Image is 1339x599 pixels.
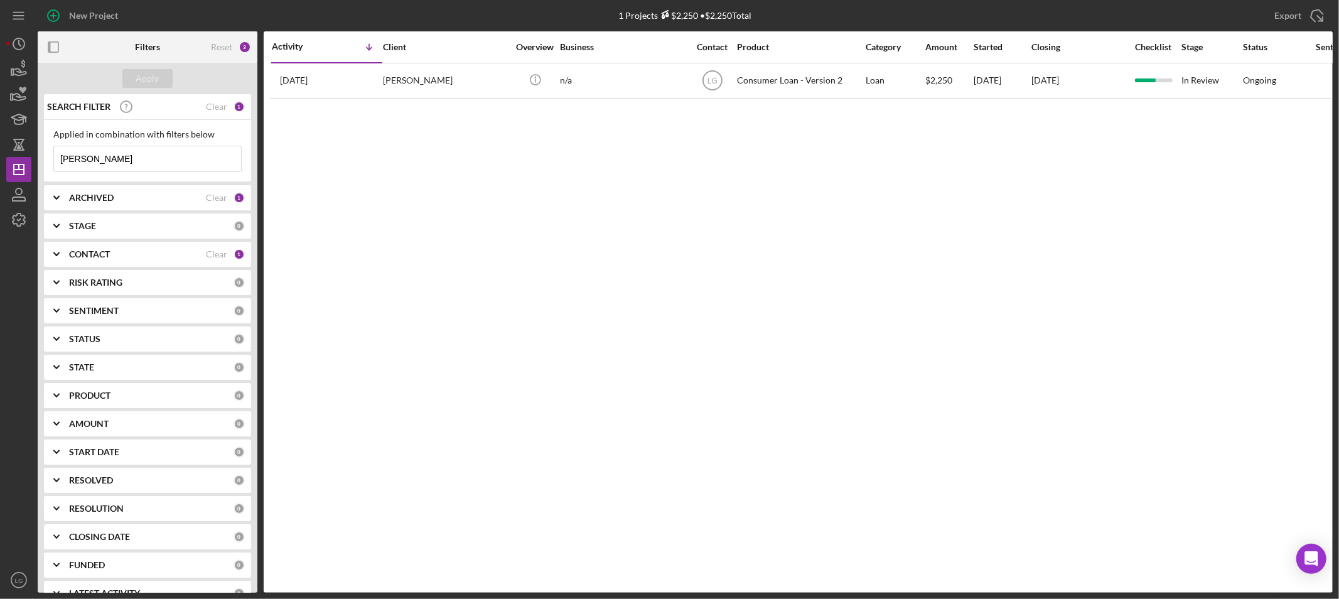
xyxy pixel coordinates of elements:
div: 1 [234,101,245,112]
div: Clear [206,249,227,259]
div: 1 Projects • $2,250 Total [619,10,752,21]
b: AMOUNT [69,419,109,429]
b: PRODUCT [69,391,110,401]
b: ARCHIVED [69,193,114,203]
div: Product [737,42,863,52]
b: SEARCH FILTER [47,102,110,112]
div: 0 [234,531,245,542]
div: Category [866,42,924,52]
div: 1 [234,192,245,203]
div: Applied in combination with filters below [53,129,242,139]
div: New Project [69,3,118,28]
b: STATE [69,362,94,372]
div: $2,250 [659,10,699,21]
div: 0 [234,390,245,401]
div: Contact [689,42,736,52]
div: Loan [866,64,924,97]
div: Apply [136,69,159,88]
div: Started [974,42,1030,52]
div: 0 [234,588,245,599]
b: STAGE [69,221,96,231]
text: LG [15,577,23,584]
div: In Review [1181,64,1242,97]
button: Apply [122,69,173,88]
button: Export [1262,3,1333,28]
b: STATUS [69,334,100,344]
span: $2,250 [925,75,952,85]
div: Business [560,42,686,52]
div: Stage [1181,42,1242,52]
b: START DATE [69,447,119,457]
b: CONTACT [69,249,110,259]
time: [DATE] [1031,75,1059,85]
div: Client [383,42,508,52]
div: Status [1243,42,1303,52]
div: [DATE] [974,64,1030,97]
b: LATEST ACTIVITY [69,588,140,598]
div: Closing [1031,42,1126,52]
div: 0 [234,333,245,345]
div: Overview [512,42,559,52]
div: 3 [239,41,251,53]
div: 0 [234,220,245,232]
div: Amount [925,42,972,52]
b: FUNDED [69,560,105,570]
b: CLOSING DATE [69,532,130,542]
div: Ongoing [1243,75,1276,85]
div: 0 [234,446,245,458]
div: Export [1274,3,1301,28]
button: New Project [38,3,131,28]
div: 0 [234,475,245,486]
div: Clear [206,193,227,203]
div: 1 [234,249,245,260]
div: Open Intercom Messenger [1296,544,1326,574]
b: RESOLUTION [69,504,124,514]
button: LG [6,568,31,593]
div: Activity [272,41,327,51]
time: 2025-09-17 20:54 [280,75,308,85]
b: RISK RATING [69,278,122,288]
div: Consumer Loan - Version 2 [737,64,863,97]
div: n/a [560,64,686,97]
b: RESOLVED [69,475,113,485]
div: 0 [234,277,245,288]
div: Clear [206,102,227,112]
text: LG [707,77,717,85]
b: SENTIMENT [69,306,119,316]
div: 0 [234,305,245,316]
b: Filters [135,42,160,52]
div: 0 [234,362,245,373]
div: [PERSON_NAME] [383,64,508,97]
div: 0 [234,418,245,429]
div: 0 [234,559,245,571]
div: Checklist [1127,42,1180,52]
div: 0 [234,503,245,514]
div: Reset [211,42,232,52]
